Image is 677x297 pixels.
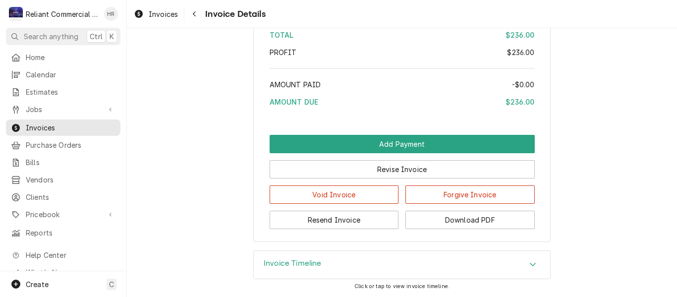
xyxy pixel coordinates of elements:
span: Create [26,280,49,289]
span: Amount Paid [270,80,321,89]
div: Button Group Row [270,204,535,229]
a: Reports [6,225,120,241]
button: Add Payment [270,135,535,153]
div: HR [104,7,118,21]
div: Amount Paid [270,79,535,90]
button: Forgive Invoice [405,185,535,204]
a: Calendar [6,66,120,83]
div: $236.00 [506,97,534,107]
span: Home [26,52,115,62]
span: Calendar [26,69,115,80]
div: Button Group [270,135,535,229]
div: Button Group Row [270,178,535,204]
div: Profit [270,47,535,58]
button: Revise Invoice [270,160,535,178]
a: Purchase Orders [6,137,120,153]
div: Button Group Row [270,135,535,153]
a: Go to Help Center [6,247,120,263]
a: Clients [6,189,120,205]
span: Profit [270,48,297,57]
a: Invoices [130,6,182,22]
div: $236.00 [507,47,534,58]
span: Invoices [149,9,178,19]
button: Void Invoice [270,185,399,204]
a: Go to What's New [6,264,120,281]
div: Reliant Commercial Appliance Repair LLC's Avatar [9,7,23,21]
span: Pricebook [26,209,101,220]
a: Go to Jobs [6,101,120,118]
div: R [9,7,23,21]
button: Accordion Details Expand Trigger [254,251,550,279]
button: Navigate back [186,6,202,22]
h3: Invoice Timeline [264,259,322,268]
a: Bills [6,154,120,171]
span: Total [270,31,294,39]
a: Home [6,49,120,65]
div: Heath Reed's Avatar [104,7,118,21]
div: Accordion Header [254,251,550,279]
span: K [110,31,114,42]
span: C [109,279,114,290]
span: Invoice Details [202,7,265,21]
button: Download PDF [405,211,535,229]
span: Purchase Orders [26,140,115,150]
div: Total [270,30,535,40]
span: Click or tap to view invoice timeline. [354,283,450,290]
span: Jobs [26,104,101,115]
span: Ctrl [90,31,103,42]
div: Invoice Timeline [253,250,551,279]
div: Amount Due [270,97,535,107]
span: What's New [26,267,114,278]
span: Search anything [24,31,78,42]
span: Amount Due [270,98,319,106]
span: Bills [26,157,115,168]
span: Vendors [26,175,115,185]
div: $236.00 [506,30,534,40]
div: Reliant Commercial Appliance Repair LLC [26,9,99,19]
div: Button Group Row [270,153,535,178]
a: Estimates [6,84,120,100]
span: Clients [26,192,115,202]
a: Vendors [6,172,120,188]
span: Estimates [26,87,115,97]
span: Invoices [26,122,115,133]
span: Help Center [26,250,114,260]
div: -$0.00 [512,79,535,90]
button: Resend Invoice [270,211,399,229]
button: Search anythingCtrlK [6,28,120,45]
a: Go to Pricebook [6,206,120,223]
span: Reports [26,228,115,238]
a: Invoices [6,119,120,136]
